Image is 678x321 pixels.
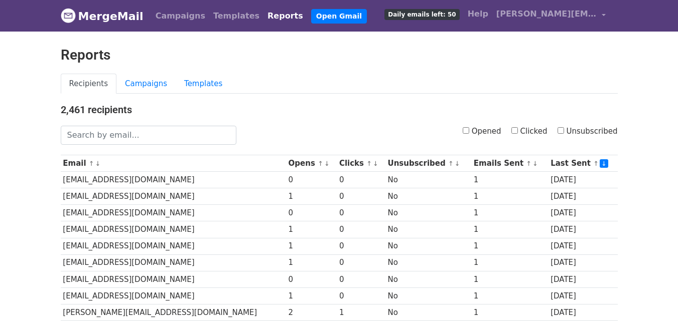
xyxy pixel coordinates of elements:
[286,254,337,271] td: 1
[496,8,597,20] span: [PERSON_NAME][EMAIL_ADDRESS][DOMAIN_NAME]
[548,304,617,320] td: [DATE]
[95,160,101,167] a: ↓
[286,304,337,320] td: 2
[511,126,548,137] label: Clicked
[286,172,337,188] td: 0
[61,126,236,145] input: Search by email...
[471,221,548,238] td: 1
[380,4,463,24] a: Daily emails left: 50
[286,205,337,221] td: 0
[463,127,469,134] input: Opened
[286,188,337,205] td: 1
[61,221,286,238] td: [EMAIL_ADDRESS][DOMAIN_NAME]
[464,4,492,24] a: Help
[337,287,385,304] td: 0
[61,205,286,221] td: [EMAIL_ADDRESS][DOMAIN_NAME]
[263,6,307,26] a: Reports
[337,155,385,172] th: Clicks
[558,126,618,137] label: Unsubscribed
[548,172,617,188] td: [DATE]
[384,9,459,20] span: Daily emails left: 50
[548,221,617,238] td: [DATE]
[492,4,610,28] a: [PERSON_NAME][EMAIL_ADDRESS][DOMAIN_NAME]
[471,155,548,172] th: Emails Sent
[61,104,618,116] h4: 2,461 recipients
[61,155,286,172] th: Email
[385,205,471,221] td: No
[286,238,337,254] td: 1
[548,238,617,254] td: [DATE]
[548,271,617,287] td: [DATE]
[116,74,176,94] a: Campaigns
[548,287,617,304] td: [DATE]
[152,6,209,26] a: Campaigns
[324,160,330,167] a: ↓
[61,172,286,188] td: [EMAIL_ADDRESS][DOMAIN_NAME]
[548,155,617,172] th: Last Sent
[593,160,599,167] a: ↑
[337,188,385,205] td: 0
[448,160,454,167] a: ↑
[558,127,564,134] input: Unsubscribed
[61,188,286,205] td: [EMAIL_ADDRESS][DOMAIN_NAME]
[61,287,286,304] td: [EMAIL_ADDRESS][DOMAIN_NAME]
[209,6,263,26] a: Templates
[471,287,548,304] td: 1
[600,159,608,168] a: ↓
[337,271,385,287] td: 0
[532,160,538,167] a: ↓
[337,304,385,320] td: 1
[385,172,471,188] td: No
[89,160,94,167] a: ↑
[385,221,471,238] td: No
[385,271,471,287] td: No
[176,74,231,94] a: Templates
[337,172,385,188] td: 0
[61,6,144,27] a: MergeMail
[471,188,548,205] td: 1
[61,254,286,271] td: [EMAIL_ADDRESS][DOMAIN_NAME]
[385,304,471,320] td: No
[61,238,286,254] td: [EMAIL_ADDRESS][DOMAIN_NAME]
[61,271,286,287] td: [EMAIL_ADDRESS][DOMAIN_NAME]
[463,126,501,137] label: Opened
[548,254,617,271] td: [DATE]
[61,74,117,94] a: Recipients
[311,9,367,24] a: Open Gmail
[286,155,337,172] th: Opens
[548,205,617,221] td: [DATE]
[385,287,471,304] td: No
[471,304,548,320] td: 1
[337,254,385,271] td: 0
[337,205,385,221] td: 0
[61,8,76,23] img: MergeMail logo
[471,205,548,221] td: 1
[318,160,323,167] a: ↑
[61,304,286,320] td: [PERSON_NAME][EMAIL_ADDRESS][DOMAIN_NAME]
[548,188,617,205] td: [DATE]
[286,221,337,238] td: 1
[471,271,548,287] td: 1
[385,188,471,205] td: No
[385,254,471,271] td: No
[471,254,548,271] td: 1
[286,271,337,287] td: 0
[61,47,618,64] h2: Reports
[366,160,372,167] a: ↑
[471,238,548,254] td: 1
[385,155,471,172] th: Unsubscribed
[526,160,531,167] a: ↑
[286,287,337,304] td: 1
[385,238,471,254] td: No
[455,160,460,167] a: ↓
[337,221,385,238] td: 0
[471,172,548,188] td: 1
[337,238,385,254] td: 0
[511,127,518,134] input: Clicked
[373,160,378,167] a: ↓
